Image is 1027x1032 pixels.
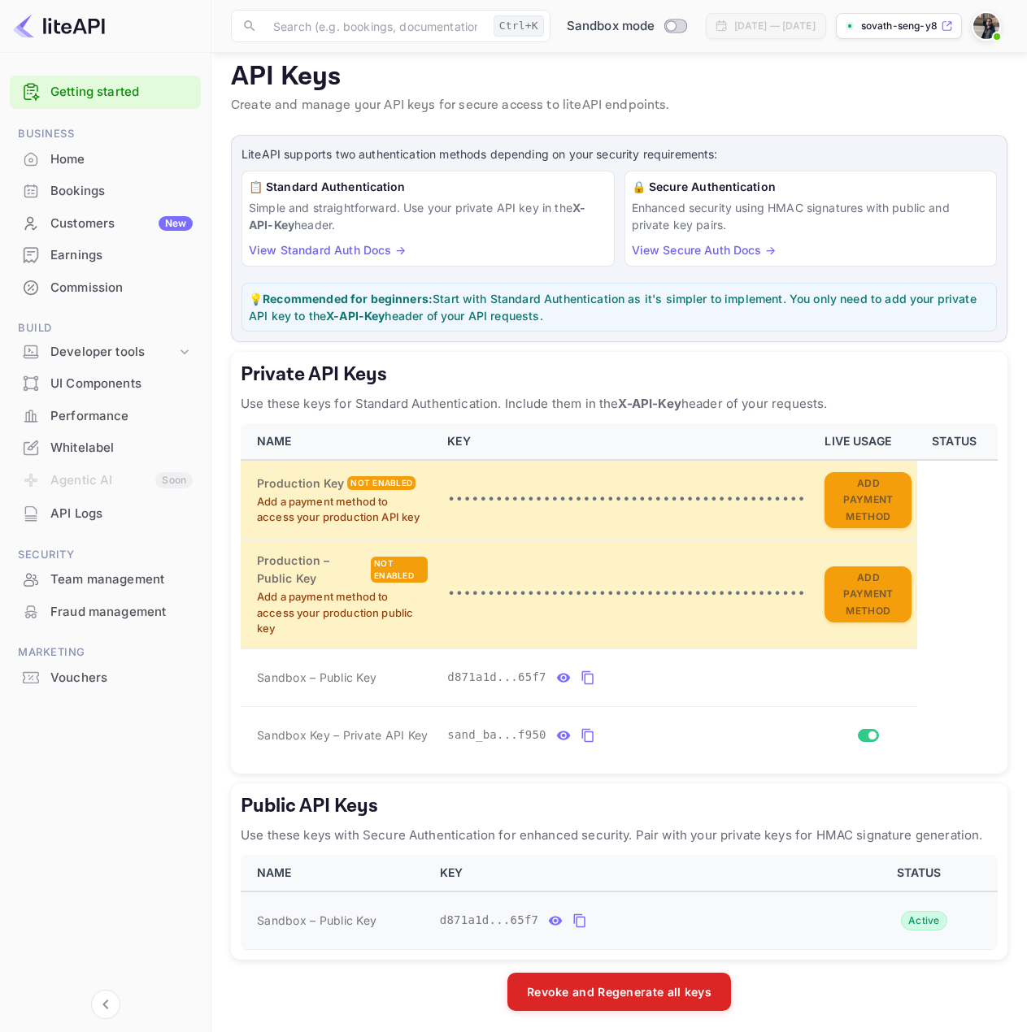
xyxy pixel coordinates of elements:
div: Earnings [50,246,193,265]
div: Not enabled [347,476,416,490]
div: Commission [50,279,193,297]
div: Performance [50,407,193,426]
div: Fraud management [50,603,193,622]
span: Security [10,546,201,564]
p: Simple and straightforward. Use your private API key in the header. [249,199,607,233]
p: Enhanced security using HMAC signatures with public and private key pairs. [632,199,990,233]
div: API Logs [10,498,201,530]
a: View Secure Auth Docs → [632,243,776,257]
div: Active [901,911,947,930]
div: UI Components [10,368,201,400]
th: NAME [241,423,437,460]
div: Whitelabel [10,432,201,464]
h6: 📋 Standard Authentication [249,178,607,196]
div: API Logs [50,505,193,523]
p: ••••••••••••••••••••••••••••••••••••••••••••• [447,584,805,604]
a: API Logs [10,498,201,528]
a: Performance [10,401,201,431]
p: Add a payment method to access your production API key [257,494,428,526]
span: Sandbox mode [567,17,655,36]
span: Marketing [10,644,201,661]
div: Whitelabel [50,439,193,457]
p: ••••••••••••••••••••••••••••••••••••••••••••• [447,490,805,509]
button: Revoke and Regenerate all keys [507,973,731,1012]
div: [DATE] — [DATE] [734,19,816,33]
p: Add a payment method to access your production public key [257,589,428,637]
div: Home [50,150,193,169]
h6: 🔒 Secure Authentication [632,178,990,196]
p: sovath-seng-y8oqb.nuit... [861,19,938,33]
th: STATUS [846,855,998,891]
div: Team management [50,570,193,589]
h6: Production Key [257,475,344,492]
div: Switch to Production mode [560,17,693,36]
span: d871a1d...65f7 [440,912,539,929]
div: Bookings [10,176,201,207]
strong: X-API-Key [249,201,585,232]
span: Sandbox – Public Key [257,669,376,686]
p: 💡 Start with Standard Authentication as it's simpler to implement. You only need to add your priv... [249,290,990,324]
div: Not enabled [371,557,428,583]
div: Developer tools [50,343,176,362]
img: Sovath Seng [973,13,999,39]
button: Add Payment Method [825,566,912,623]
button: Collapse navigation [91,990,120,1019]
a: Vouchers [10,662,201,692]
a: Commission [10,272,201,302]
a: Fraud management [10,596,201,627]
a: Add Payment Method [825,586,912,600]
div: UI Components [50,375,193,393]
strong: X-API-Key [326,309,385,323]
div: New [159,216,193,231]
span: sand_ba...f950 [447,726,546,744]
h5: Public API Keys [241,793,998,819]
div: Vouchers [10,662,201,694]
h5: Private API Keys [241,362,998,388]
div: Performance [10,401,201,432]
span: Sandbox – Public Key [257,912,376,929]
th: STATUS [917,423,998,460]
div: Ctrl+K [494,15,544,37]
a: CustomersNew [10,208,201,238]
a: Earnings [10,240,201,270]
div: Customers [50,215,193,233]
span: Build [10,319,201,337]
img: LiteAPI logo [13,13,105,39]
p: Use these keys for Standard Authentication. Include them in the header of your requests. [241,394,998,414]
th: LIVE USAGE [815,423,917,460]
h6: Production – Public Key [257,552,368,588]
div: Getting started [10,76,201,109]
p: API Keys [231,61,1007,93]
span: Business [10,125,201,143]
span: d871a1d...65f7 [447,669,546,686]
a: Home [10,144,201,174]
a: Add Payment Method [825,492,912,505]
div: CustomersNew [10,208,201,240]
p: LiteAPI supports two authentication methods depending on your security requirements: [242,145,997,163]
span: Sandbox Key – Private API Key [257,728,428,742]
th: KEY [437,423,815,460]
div: Developer tools [10,338,201,366]
strong: X-API-Key [618,396,681,411]
a: Whitelabel [10,432,201,462]
a: Getting started [50,83,193,102]
a: Bookings [10,176,201,206]
button: Add Payment Method [825,472,912,529]
strong: Recommended for beginners: [263,292,433,306]
div: Bookings [50,182,193,201]
table: public api keys table [241,855,998,950]
a: UI Components [10,368,201,398]
p: Create and manage your API keys for secure access to liteAPI endpoints. [231,96,1007,115]
input: Search (e.g. bookings, documentation) [263,10,487,42]
th: KEY [430,855,846,891]
div: Earnings [10,240,201,271]
a: View Standard Auth Docs → [249,243,406,257]
div: Home [10,144,201,176]
table: private api keys table [241,423,998,764]
th: NAME [241,855,430,891]
div: Commission [10,272,201,304]
div: Team management [10,564,201,596]
div: Fraud management [10,596,201,628]
a: Team management [10,564,201,594]
div: Vouchers [50,669,193,687]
